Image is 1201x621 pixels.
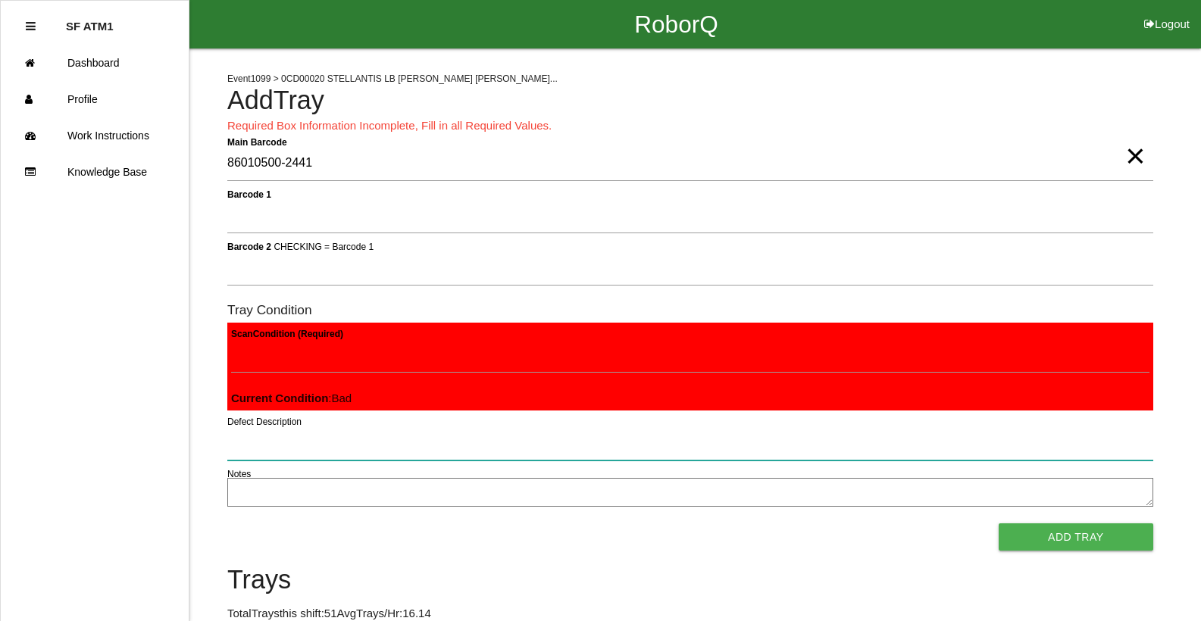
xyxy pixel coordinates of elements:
[1,117,189,154] a: Work Instructions
[231,392,328,404] b: Current Condition
[227,189,271,199] b: Barcode 1
[227,146,1153,181] input: Required
[227,86,1153,115] h4: Add Tray
[1,45,189,81] a: Dashboard
[1125,126,1145,156] span: Clear Input
[274,241,374,251] span: CHECKING = Barcode 1
[227,136,287,147] b: Main Barcode
[231,328,343,339] b: Scan Condition (Required)
[227,117,1153,135] p: Required Box Information Incomplete, Fill in all Required Values.
[1,81,189,117] a: Profile
[26,8,36,45] div: Close
[227,241,271,251] b: Barcode 2
[227,73,558,84] span: Event 1099 > 0CD00020 STELLANTIS LB [PERSON_NAME] [PERSON_NAME]...
[66,8,114,33] p: SF ATM1
[227,467,251,481] label: Notes
[227,415,302,429] label: Defect Description
[999,523,1153,551] button: Add Tray
[1,154,189,190] a: Knowledge Base
[227,566,1153,594] h4: Trays
[231,392,352,404] span: : Bad
[227,303,1153,317] h6: Tray Condition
